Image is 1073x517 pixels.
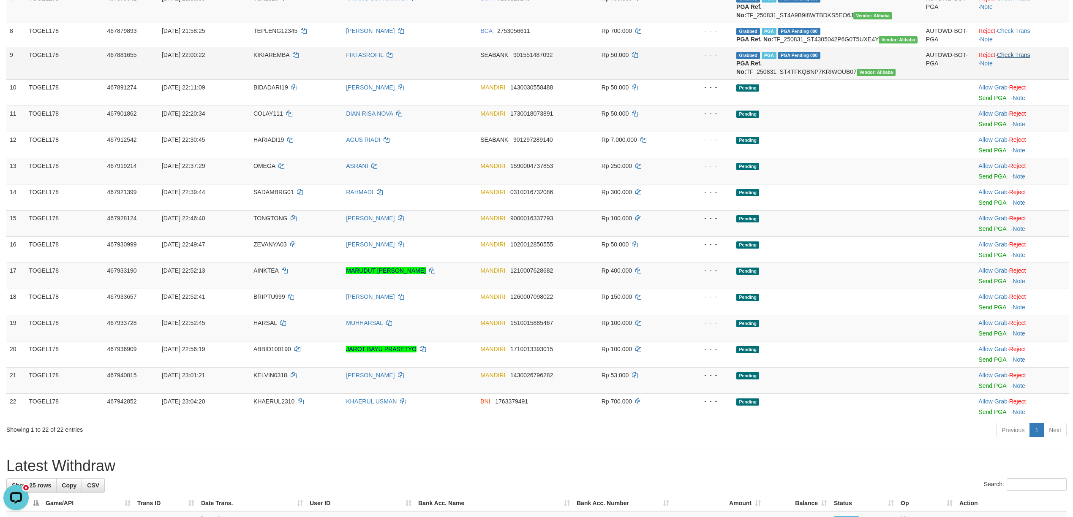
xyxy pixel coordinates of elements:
[253,189,294,195] span: SADAMBRG01
[975,47,1069,79] td: · ·
[879,36,918,43] span: Vendor URL: https://settle4.1velocity.biz
[480,51,508,58] span: SEABANK
[736,60,762,75] b: PGA Ref. No:
[253,162,275,169] span: OMEGA
[975,79,1069,106] td: ·
[6,263,25,289] td: 17
[978,162,1009,169] span: ·
[162,136,205,143] span: [DATE] 22:30:45
[82,478,105,493] a: CSV
[680,51,730,59] div: - - -
[480,215,505,222] span: MANDIRI
[978,215,1009,222] span: ·
[602,215,632,222] span: Rp 100.000
[736,163,759,170] span: Pending
[978,110,1009,117] span: ·
[1013,199,1025,206] a: Note
[1009,372,1026,379] a: Reject
[602,293,632,300] span: Rp 150.000
[736,294,759,301] span: Pending
[253,319,277,326] span: HARSAL
[1009,136,1026,143] a: Reject
[923,47,975,79] td: AUTOWD-BOT-PGA
[162,398,205,405] span: [DATE] 23:04:20
[602,27,632,34] span: Rp 700.000
[253,293,285,300] span: BRIPTU999
[978,409,1006,415] a: Send PGA
[778,52,820,59] span: PGA Pending
[978,346,1009,352] span: ·
[978,346,1007,352] a: Allow Grab
[6,184,25,210] td: 14
[253,215,287,222] span: TONGTONG
[1009,110,1026,117] a: Reject
[346,267,426,274] a: MARUDUT [PERSON_NAME]
[978,319,1007,326] a: Allow Grab
[1009,189,1026,195] a: Reject
[162,372,205,379] span: [DATE] 23:01:21
[978,136,1009,143] span: ·
[975,184,1069,210] td: ·
[997,27,1030,34] a: Check Trans
[510,189,553,195] span: Copy 0310016732086 to clipboard
[25,210,103,236] td: TOGEL178
[978,189,1007,195] a: Allow Grab
[6,106,25,132] td: 11
[480,241,505,248] span: MANDIRI
[25,106,103,132] td: TOGEL178
[984,478,1067,491] label: Search:
[346,27,395,34] a: [PERSON_NAME]
[495,398,528,405] span: Copy 1763379491 to clipboard
[602,84,629,91] span: Rp 50.000
[253,241,287,248] span: ZEVANYA03
[6,457,1067,474] h1: Latest Withdraw
[162,84,205,91] span: [DATE] 22:11:09
[346,189,373,195] a: RAHMADI
[1009,346,1026,352] a: Reject
[162,189,205,195] span: [DATE] 22:39:44
[107,293,137,300] span: 467933657
[680,397,730,406] div: - - -
[107,346,137,352] span: 467936909
[736,189,759,196] span: Pending
[978,398,1009,405] span: ·
[346,241,395,248] a: [PERSON_NAME]
[1009,162,1026,169] a: Reject
[1013,330,1025,337] a: Note
[510,372,553,379] span: Copy 1430026796282 to clipboard
[107,84,137,91] span: 467891274
[978,136,1007,143] a: Allow Grab
[25,367,103,393] td: TOGEL178
[602,372,629,379] span: Rp 53.000
[778,28,820,35] span: PGA Pending
[975,341,1069,367] td: ·
[253,372,287,379] span: KELVIN0318
[1013,225,1025,232] a: Note
[736,137,759,144] span: Pending
[1043,423,1067,437] a: Next
[25,184,103,210] td: TOGEL178
[62,482,76,489] span: Copy
[25,158,103,184] td: TOGEL178
[978,330,1006,337] a: Send PGA
[680,27,730,35] div: - - -
[6,289,25,315] td: 18
[1013,278,1025,284] a: Note
[680,135,730,144] div: - - -
[87,482,99,489] span: CSV
[346,346,417,352] a: JAROT BAYU PRASETYO
[253,51,289,58] span: KIKIAREMBA
[480,267,505,274] span: MANDIRI
[346,136,380,143] a: AGUS RIADI
[346,162,368,169] a: ASRANI
[25,341,103,367] td: TOGEL178
[1009,215,1026,222] a: Reject
[573,495,673,511] th: Bank Acc. Number: activate to sort column ascending
[680,240,730,249] div: - - -
[107,241,137,248] span: 467930999
[602,267,632,274] span: Rp 400.000
[978,241,1007,248] a: Allow Grab
[25,23,103,47] td: TOGEL178
[736,52,760,59] span: Grabbed
[978,173,1006,180] a: Send PGA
